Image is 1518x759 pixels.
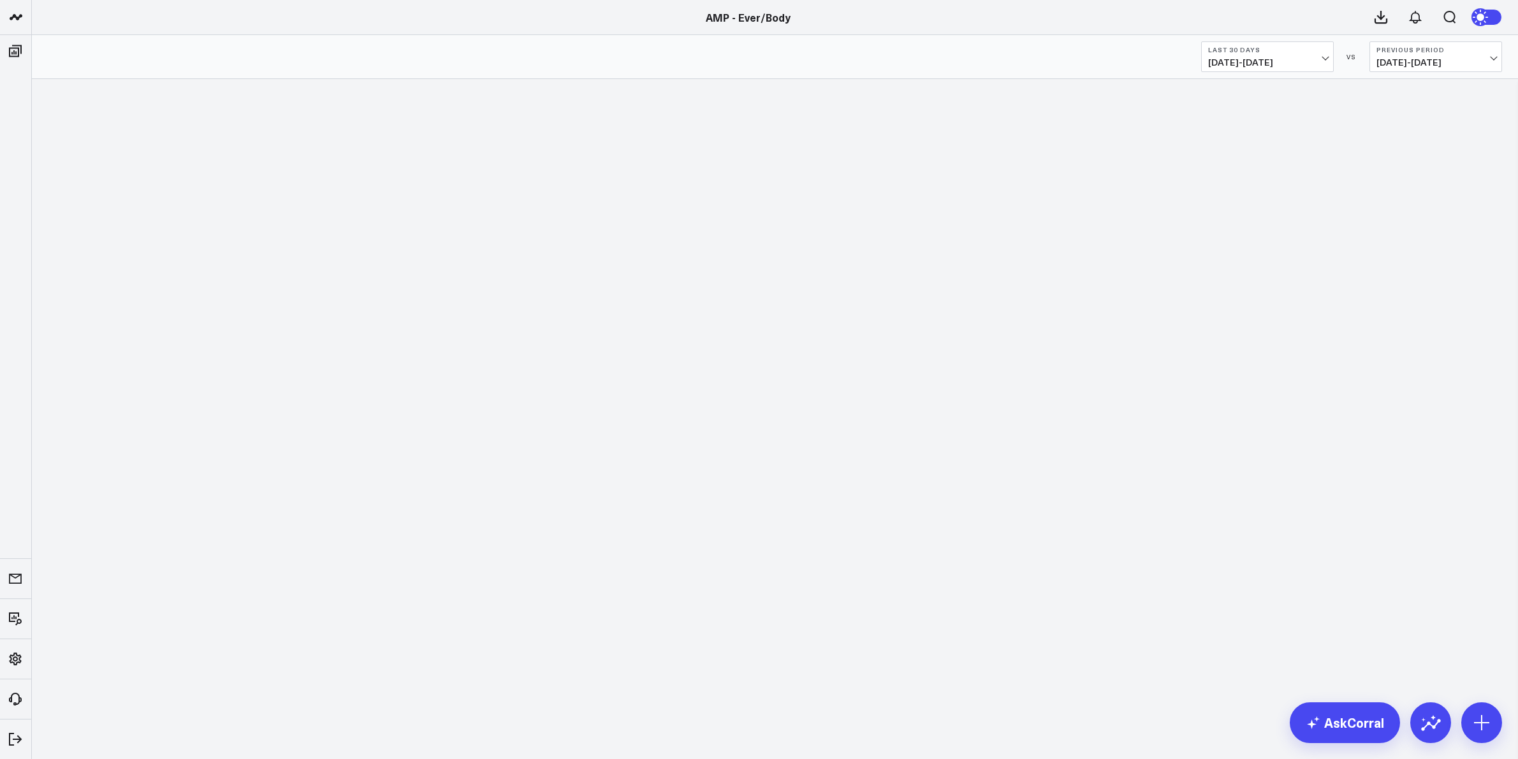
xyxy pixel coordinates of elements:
[1376,46,1495,54] b: Previous Period
[706,10,791,24] a: AMP - Ever/Body
[1340,53,1363,61] div: VS
[1376,57,1495,68] span: [DATE] - [DATE]
[1369,41,1502,72] button: Previous Period[DATE]-[DATE]
[1208,46,1327,54] b: Last 30 Days
[1201,41,1334,72] button: Last 30 Days[DATE]-[DATE]
[1208,57,1327,68] span: [DATE] - [DATE]
[1290,702,1400,743] a: AskCorral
